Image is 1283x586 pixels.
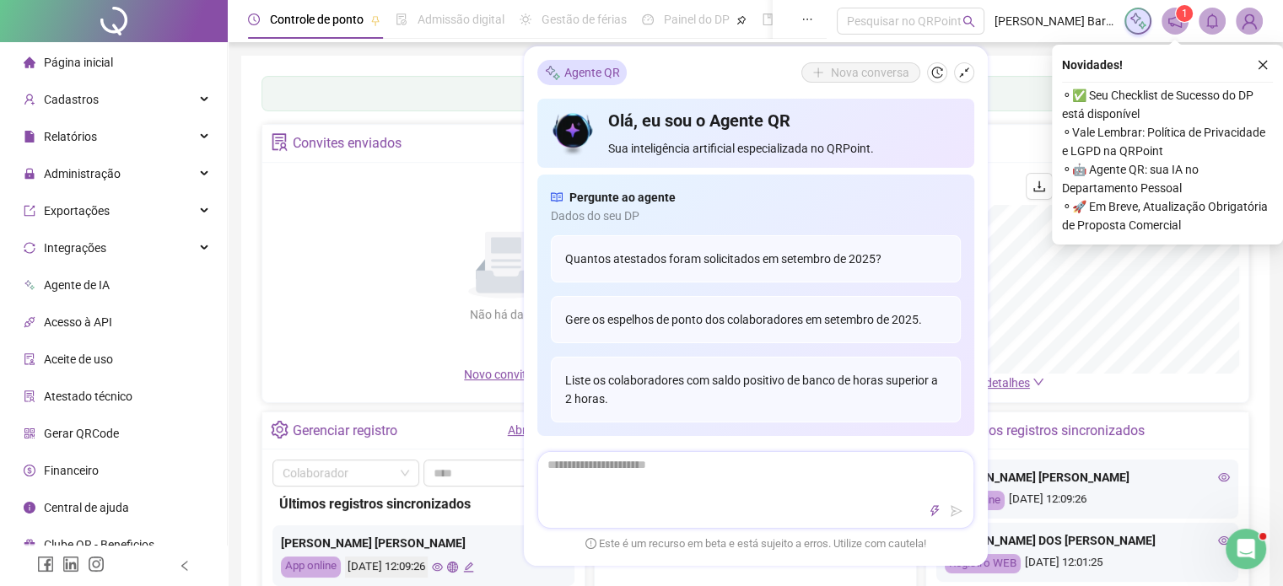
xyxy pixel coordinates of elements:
span: file [24,131,35,142]
span: eye [1218,535,1230,546]
iframe: Intercom live chat [1226,529,1266,569]
span: api [24,316,35,328]
span: export [24,205,35,217]
span: bell [1205,13,1220,29]
span: download [1032,180,1046,193]
span: dashboard [642,13,654,25]
span: ellipsis [801,13,813,25]
span: Dados do seu DP [551,207,961,225]
span: ⚬ 🤖 Agente QR: sua IA no Departamento Pessoal [1062,160,1273,197]
div: Não há dados [429,305,584,324]
span: Administração [44,167,121,180]
span: Integrações [44,241,106,255]
span: Aceite de uso [44,352,113,366]
span: sun [520,13,531,25]
span: Controle de ponto [270,13,364,26]
div: Agente QR [537,60,627,85]
span: qrcode [24,427,35,439]
span: Atestado técnico [44,390,132,403]
div: Últimos registros sincronizados [957,417,1145,445]
span: file-done [396,13,407,25]
span: notification [1167,13,1183,29]
span: Painel do DP [664,13,730,26]
span: Exportações [44,204,110,218]
span: 1 [1182,8,1188,19]
span: eye [1218,471,1230,483]
span: [PERSON_NAME] Bar - [PERSON_NAME] [995,12,1114,30]
button: thunderbolt [925,501,945,521]
span: lock [24,168,35,180]
div: Registro WEB [945,554,1021,573]
span: history [931,67,943,78]
img: icon [551,109,596,158]
h4: Olá, eu sou o Agente QR [608,109,960,132]
span: global [447,562,458,573]
div: App online [281,556,341,578]
span: Admissão digital [418,13,504,26]
a: Ver detalhes down [965,376,1044,390]
span: ⚬ 🚀 Em Breve, Atualização Obrigatória de Proposta Comercial [1062,197,1273,234]
span: instagram [88,556,105,573]
span: Cadastros [44,93,99,106]
span: pushpin [736,15,747,25]
span: linkedin [62,556,79,573]
span: info-circle [24,502,35,513]
div: [PERSON_NAME] DOS [PERSON_NAME] [945,531,1230,550]
span: Página inicial [44,56,113,69]
a: Abrir registro [508,423,576,437]
div: Gere os espelhos de ponto dos colaboradores em setembro de 2025. [551,296,961,343]
span: ⚬ ✅ Seu Checklist de Sucesso do DP está disponível [1062,86,1273,123]
span: Financeiro [44,464,99,477]
div: Convites enviados [293,129,402,158]
span: solution [24,390,35,402]
span: eye [432,562,443,573]
div: [DATE] 12:09:26 [945,491,1230,510]
span: Pergunte ao agente [569,188,676,207]
img: 35140 [1237,8,1262,34]
span: Sua inteligência artificial especializada no QRPoint. [608,139,960,158]
span: Novidades ! [1062,56,1123,74]
img: sparkle-icon.fc2bf0ac1784a2077858766a79e2daf3.svg [1129,12,1147,30]
span: Agente de IA [44,278,110,292]
span: Gerar QRCode [44,427,119,440]
span: Clube QR - Beneficios [44,538,154,551]
span: solution [271,133,288,151]
span: down [1032,376,1044,388]
span: Relatórios [44,130,97,143]
img: sparkle-icon.fc2bf0ac1784a2077858766a79e2daf3.svg [544,63,561,81]
span: dollar [24,465,35,476]
span: Novo convite [464,368,548,381]
span: user-add [24,94,35,105]
span: thunderbolt [929,505,941,517]
div: [DATE] 12:09:26 [345,556,428,578]
span: shrink [958,67,970,78]
sup: 1 [1176,5,1193,22]
span: clock-circle [248,13,260,25]
button: Nova conversa [801,62,920,83]
span: facebook [37,556,54,573]
span: Este é um recurso em beta e está sujeito a erros. Utilize com cautela! [585,535,926,552]
span: Acesso à API [44,315,112,329]
div: [DATE] 12:01:25 [945,554,1230,573]
span: read [551,188,563,207]
div: Quantos atestados foram solicitados em setembro de 2025? [551,235,961,282]
span: exclamation-circle [585,537,596,548]
span: close [1257,59,1269,71]
span: book [762,13,774,25]
span: home [24,56,35,68]
div: Gerenciar registro [293,417,397,445]
span: sync [24,242,35,254]
span: left [179,560,191,572]
span: edit [463,562,474,573]
div: [PERSON_NAME] [PERSON_NAME] [945,468,1230,487]
span: ⚬ Vale Lembrar: Política de Privacidade e LGPD na QRPoint [1062,123,1273,160]
span: gift [24,539,35,551]
div: Últimos registros sincronizados [279,493,568,514]
span: audit [24,353,35,365]
div: Liste os colaboradores com saldo positivo de banco de horas superior a 2 horas. [551,357,961,422]
span: pushpin [370,15,380,25]
span: Gestão de férias [542,13,627,26]
span: Central de ajuda [44,501,129,514]
div: [PERSON_NAME] [PERSON_NAME] [281,534,566,552]
span: setting [271,421,288,438]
